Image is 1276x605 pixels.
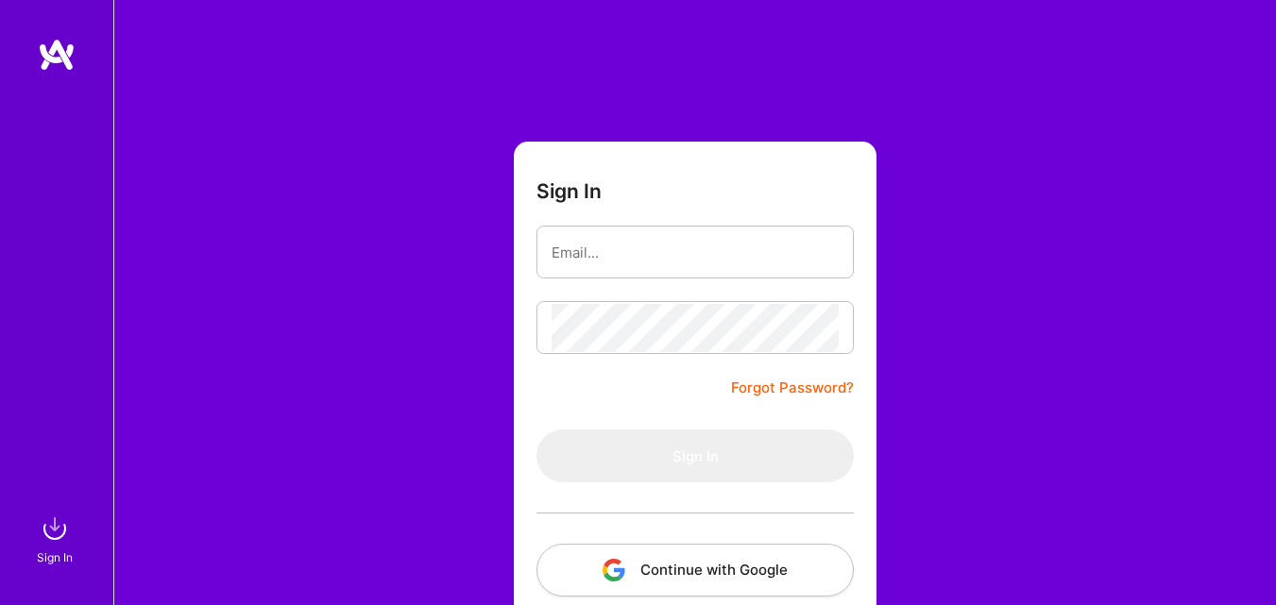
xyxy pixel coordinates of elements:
input: Email... [552,228,839,277]
img: sign in [36,510,74,547]
div: Sign In [37,547,73,567]
button: Continue with Google [536,544,854,597]
button: Sign In [536,429,854,482]
a: sign inSign In [40,510,74,567]
a: Forgot Password? [731,377,854,399]
img: icon [603,559,625,581]
h3: Sign In [536,179,602,203]
img: logo [38,38,76,72]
